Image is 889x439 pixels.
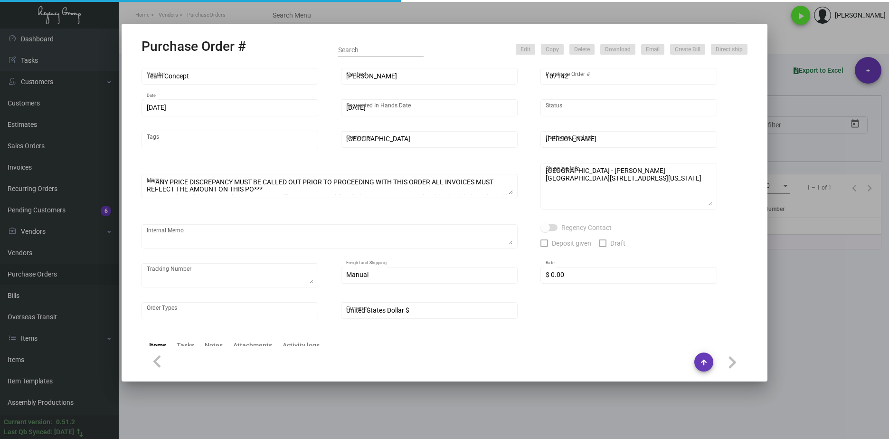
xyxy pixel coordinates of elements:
button: Copy [541,44,564,55]
span: Manual [346,271,369,278]
div: Attachments [233,341,272,351]
span: Draft [610,238,625,249]
div: Items [149,341,166,351]
span: Deposit given [552,238,591,249]
div: Tasks [177,341,194,351]
span: Create Bill [675,46,700,54]
button: Create Bill [670,44,705,55]
span: Direct ship [716,46,743,54]
span: Regency Contact [561,222,612,233]
span: Email [646,46,660,54]
span: Copy [546,46,559,54]
div: Last Qb Synced: [DATE] [4,427,74,437]
button: Edit [516,44,535,55]
div: Notes [205,341,223,351]
span: Delete [574,46,590,54]
div: Activity logs [283,341,320,351]
span: Download [605,46,631,54]
button: Delete [569,44,595,55]
h2: Purchase Order # [142,38,246,55]
div: Current version: [4,417,52,427]
button: Direct ship [711,44,747,55]
button: Download [600,44,635,55]
span: Edit [520,46,530,54]
div: 0.51.2 [56,417,75,427]
button: Email [641,44,664,55]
